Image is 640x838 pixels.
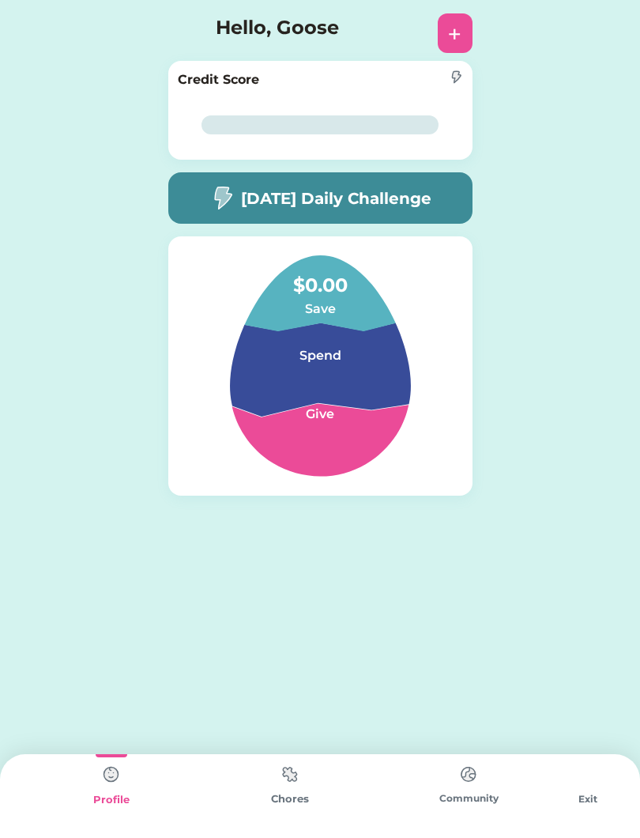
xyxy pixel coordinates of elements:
[216,13,374,49] h4: Hello, Goose
[22,792,201,808] div: Profile
[96,759,127,791] img: type%3Dchores%2C%20state%3Ddefault.svg
[241,255,399,300] h4: $0.00
[241,405,399,424] h6: Give
[453,759,484,790] img: type%3Dchores%2C%20state%3Ddefault.svg
[209,186,235,210] img: image-flash-1--flash-power-connect-charge-electricity-lightning.svg
[408,99,460,150] img: yH5BAEAAAAALAAAAAABAAEAAAIBRAA7
[201,791,379,807] div: Chores
[448,21,461,45] div: +
[168,14,203,49] img: yH5BAEAAAAALAAAAAABAAEAAAIBRAA7
[178,70,259,89] h6: Credit Score
[241,300,399,319] h6: Save
[450,70,462,84] img: image-flash-1--flash-power-connect-charge-electricity-lightning.svg
[558,792,618,806] div: Exit
[241,187,431,210] h5: [DATE] Daily Challenge
[241,346,399,365] h6: Spend
[572,759,604,791] img: yH5BAEAAAAALAAAAAABAAEAAAIBRAA7
[379,791,558,806] div: Community
[192,255,449,477] img: Group%201.svg
[274,759,306,790] img: type%3Dchores%2C%20state%3Ddefault.svg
